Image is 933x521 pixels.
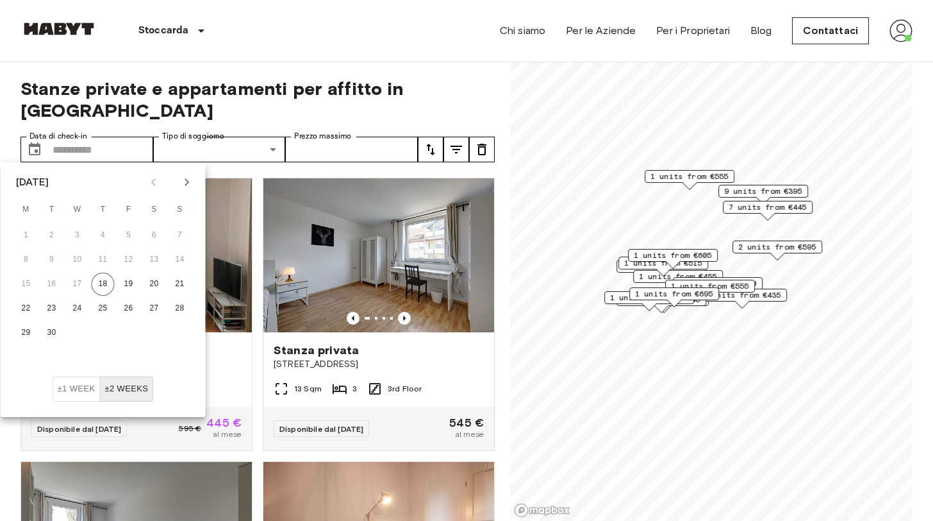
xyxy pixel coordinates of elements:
button: 28 [169,297,192,320]
span: 1 units from €555 [650,171,729,182]
span: al mese [213,429,242,440]
button: Next month [176,171,198,193]
a: Contattaci [792,17,869,44]
div: Map marker [629,287,719,307]
span: 1 units from €455 [639,271,717,282]
div: Map marker [723,201,813,221]
span: 1 units from €695 [635,288,713,300]
span: 9 units from €395 [724,185,802,197]
span: 7 units from €445 [729,201,807,213]
div: Map marker [633,270,723,290]
a: Per i Proprietari [656,23,730,38]
button: 18 [92,273,115,296]
span: 2 units from €435 [703,289,781,301]
span: 3 [352,383,357,395]
img: Marketing picture of unit DE-09-017-01M [263,178,494,332]
label: Tipo di soggiorno [162,131,224,142]
button: 27 [143,297,166,320]
span: 2 units from €595 [738,241,816,253]
div: Map marker [732,241,822,260]
button: 21 [169,273,192,296]
img: Habyt [21,22,97,35]
button: 22 [15,297,38,320]
div: Map marker [616,260,706,280]
button: 24 [66,297,89,320]
span: Thursday [92,197,115,223]
span: 13 Sqm [294,383,322,395]
button: ±2 weeks [99,377,153,402]
button: 25 [92,297,115,320]
button: tune [469,137,495,162]
div: Map marker [673,277,763,297]
label: Prezzo massimo [294,131,351,142]
button: 23 [40,297,63,320]
p: Stoccarda [138,23,188,38]
span: 3rd Floor [388,383,422,395]
span: 445 € [206,417,242,429]
div: Map marker [628,249,718,269]
button: Previous image [398,312,411,325]
a: Per le Aziende [566,23,636,38]
div: Map marker [665,280,755,300]
span: Saturday [143,197,166,223]
button: Choose date [22,137,47,162]
div: Map marker [645,170,734,190]
span: 595 € [179,423,201,434]
span: Friday [117,197,140,223]
span: Tuesday [40,197,63,223]
span: Disponibile dal [DATE] [279,424,363,434]
span: 1 units from €555 [671,280,749,292]
span: Stanza privata [274,343,359,358]
span: 1 units from €515 [624,257,702,269]
button: 26 [117,297,140,320]
button: 30 [40,321,63,345]
span: Monday [15,197,38,223]
button: tune [443,137,469,162]
span: 1 units from €665 [610,292,688,303]
span: Sunday [169,197,192,223]
span: 1 units from €605 [634,250,712,261]
div: Map marker [618,257,708,277]
button: Previous image [347,312,359,325]
span: Stanze private e appartamenti per affitto in [GEOGRAPHIC_DATA] [21,78,495,121]
span: 545 € [449,417,484,429]
div: Move In Flexibility [53,377,154,402]
span: al mese [455,429,484,440]
a: Mapbox logo [514,503,570,518]
div: Map marker [718,185,808,205]
span: Wednesday [66,197,89,223]
button: 19 [117,273,140,296]
span: Disponibile dal [DATE] [37,424,121,434]
button: 20 [143,273,166,296]
a: Blog [750,23,772,38]
div: [DATE] [16,175,49,190]
img: avatar [889,19,912,42]
button: ±1 week [53,377,101,402]
a: Marketing picture of unit DE-09-017-01MPrevious imagePrevious imageStanza privata[STREET_ADDRESS]... [263,178,495,451]
label: Data di check-in [29,131,87,142]
span: 1 units from €460 [679,278,757,289]
div: Map marker [604,291,694,311]
a: Chi siamo [500,23,545,38]
button: 29 [15,321,38,345]
button: tune [418,137,443,162]
span: [STREET_ADDRESS] [274,358,484,371]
